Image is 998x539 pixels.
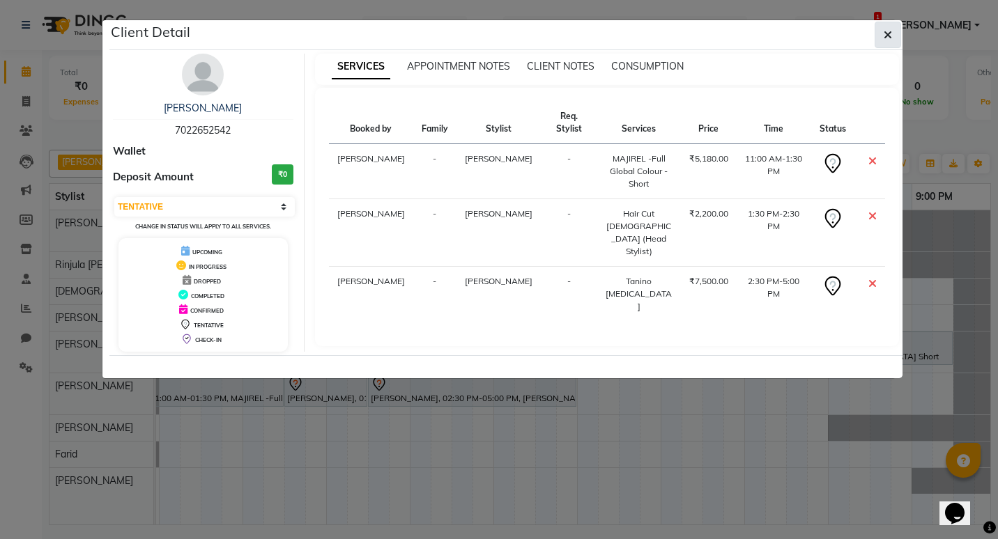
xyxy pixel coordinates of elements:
span: CONSUMPTION [611,60,684,72]
th: Req. Stylist [541,102,597,144]
div: ₹5,180.00 [689,153,728,165]
span: APPOINTMENT NOTES [407,60,510,72]
th: Time [737,102,811,144]
iframe: chat widget [939,483,984,525]
td: - [541,267,597,322]
span: SERVICES [332,54,390,79]
th: Status [811,102,854,144]
span: UPCOMING [192,249,222,256]
span: DROPPED [194,278,221,285]
span: Wallet [113,143,146,159]
td: - [413,267,456,322]
span: 7022652542 [175,124,231,136]
th: Services [597,102,681,144]
th: Stylist [456,102,541,144]
span: COMPLETED [191,292,224,299]
div: ₹7,500.00 [689,275,728,288]
img: avatar [182,54,224,95]
td: 1:30 PM-2:30 PM [737,199,811,267]
td: 2:30 PM-5:00 PM [737,267,811,322]
span: [PERSON_NAME] [465,208,532,219]
a: [PERSON_NAME] [164,102,242,114]
div: Tanino [MEDICAL_DATA] [606,275,673,313]
th: Price [681,102,737,144]
span: [PERSON_NAME] [465,153,532,164]
h3: ₹0 [272,164,293,185]
span: Deposit Amount [113,169,194,185]
th: Family [413,102,456,144]
td: [PERSON_NAME] [329,144,413,199]
td: [PERSON_NAME] [329,267,413,322]
span: IN PROGRESS [189,263,227,270]
h5: Client Detail [111,22,190,42]
td: - [413,199,456,267]
div: Hair Cut [DEMOGRAPHIC_DATA] (Head Stylist) [606,208,673,258]
div: MAJIREL -Full Global Colour - Short [606,153,673,190]
th: Booked by [329,102,413,144]
span: CONFIRMED [190,307,224,314]
span: CLIENT NOTES [527,60,594,72]
td: - [541,199,597,267]
td: [PERSON_NAME] [329,199,413,267]
span: [PERSON_NAME] [465,276,532,286]
td: 11:00 AM-1:30 PM [737,144,811,199]
td: - [541,144,597,199]
div: ₹2,200.00 [689,208,728,220]
span: CHECK-IN [195,336,222,343]
small: Change in status will apply to all services. [135,223,271,230]
td: - [413,144,456,199]
span: TENTATIVE [194,322,224,329]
